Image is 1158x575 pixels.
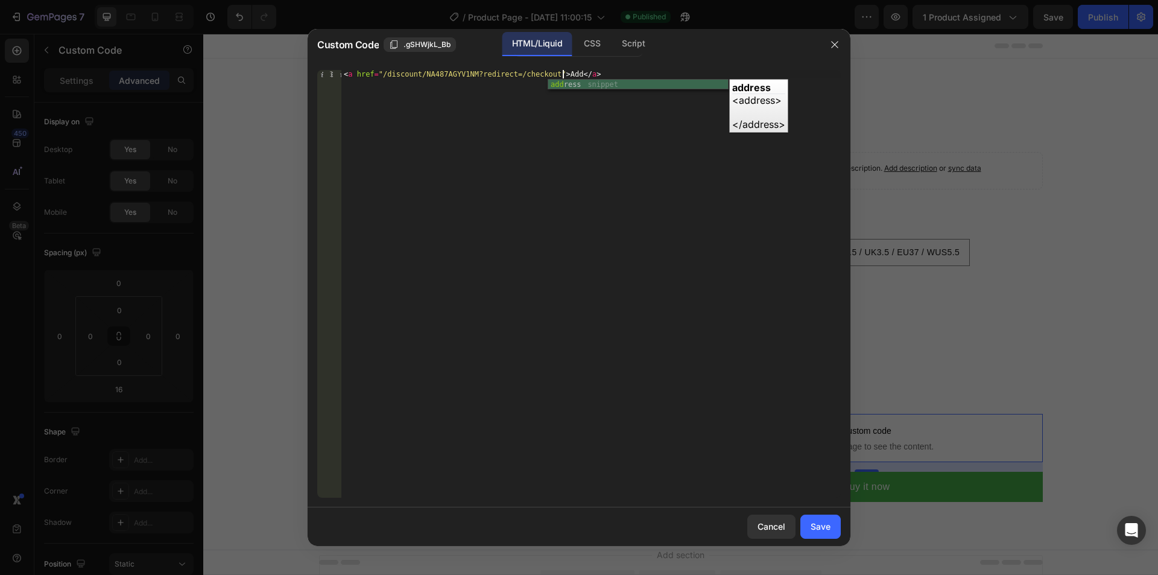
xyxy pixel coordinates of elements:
[515,304,556,330] input: quantity
[384,37,456,52] button: .gSHWjkL_Bb
[732,81,771,94] b: address
[681,130,734,139] span: Add description
[640,445,687,461] div: Buy it now
[540,165,583,195] button: <p>UK</p>
[734,130,778,139] span: or
[488,304,515,330] button: decrement
[519,129,778,141] p: Highlight key benefits with product description.
[487,340,546,370] button: <p>Button</p>
[317,70,341,78] div: 1
[747,515,796,539] button: Cancel
[502,32,572,56] div: HTML/Liquid
[449,515,506,527] span: Add section
[800,515,841,539] button: Save
[525,96,582,103] p: No compare price
[592,165,635,195] button: <p>EU</p>
[487,407,840,419] span: Publish the page to see the content.
[758,520,785,533] div: Cancel
[502,348,531,363] p: Button
[498,248,603,258] span: US5 / UK4 / EU38 / WUS6
[502,173,516,188] p: US
[745,130,778,139] span: sync data
[1117,516,1146,545] div: Open Intercom Messenger
[554,173,568,188] p: UK
[629,214,757,223] span: US4.5 / UK3.5 / EU37 / WUS5.5
[403,39,451,50] span: .gSHWjkL_Bb
[487,276,840,294] div: Quantity
[487,165,530,195] button: <p>US</p>
[811,520,831,533] div: Save
[556,304,583,330] button: increment
[498,214,603,223] span: US4 / UK3 / EU36 / WUS5
[574,32,610,56] div: CSS
[317,37,379,52] span: Custom Code
[729,79,788,133] div: <address> </address>
[502,363,554,374] div: Custom Code
[607,173,621,188] p: EU
[487,91,515,109] div: $0.00
[612,32,654,56] div: Script
[487,44,840,81] h2: Giày Test
[487,438,840,468] button: Buy it now
[487,390,840,404] span: Custom code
